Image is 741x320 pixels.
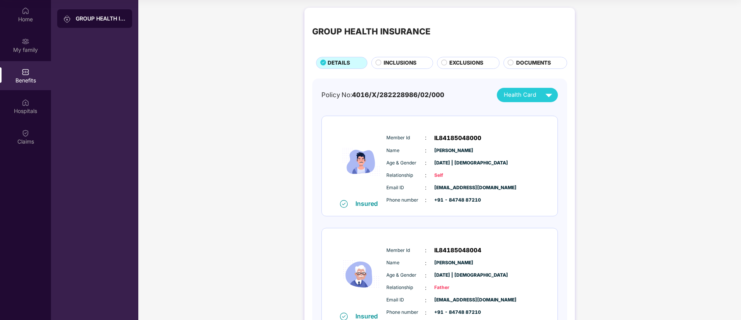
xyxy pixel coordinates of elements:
span: Father [434,284,473,291]
span: Phone number [386,309,425,316]
span: : [425,284,427,292]
span: Email ID [386,296,425,304]
span: [EMAIL_ADDRESS][DOMAIN_NAME] [434,296,473,304]
span: +91 - 84748 87210 [434,309,473,316]
div: Insured [355,312,382,320]
span: : [425,296,427,305]
span: Relationship [386,284,425,291]
span: : [425,308,427,317]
